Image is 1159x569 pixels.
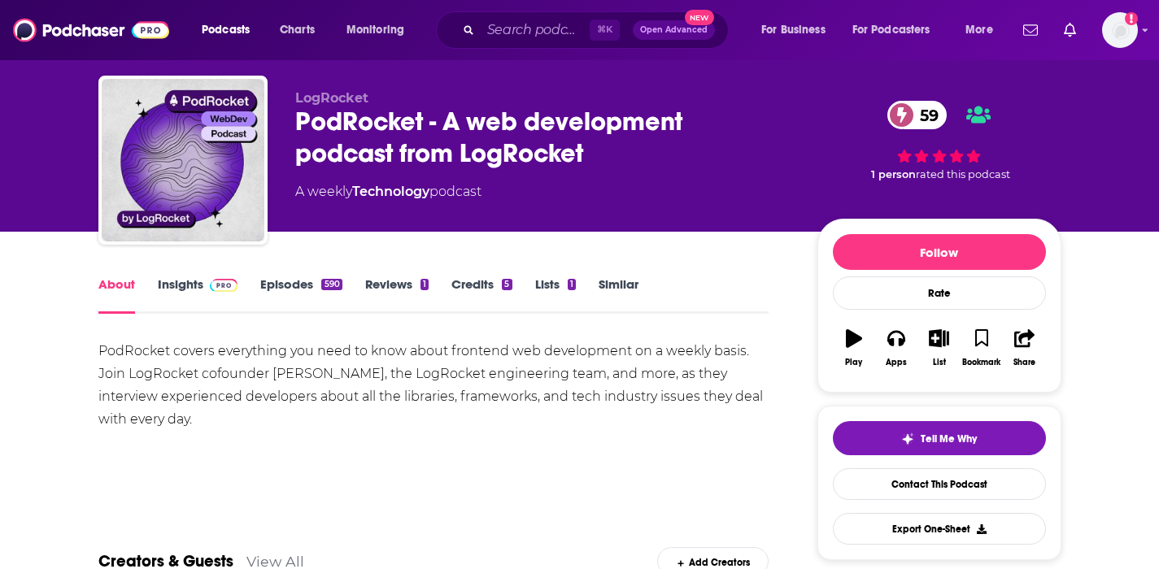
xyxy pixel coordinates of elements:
button: Share [1003,319,1045,377]
svg: Add a profile image [1125,12,1138,25]
img: Podchaser Pro [210,279,238,292]
img: Podchaser - Follow, Share and Rate Podcasts [13,15,169,46]
span: LogRocket [295,90,368,106]
span: For Podcasters [852,19,930,41]
button: Show profile menu [1102,12,1138,48]
span: Monitoring [346,19,404,41]
div: Bookmark [962,358,1000,367]
button: Follow [833,234,1046,270]
img: PodRocket - A web development podcast from LogRocket [102,79,264,241]
a: Credits5 [451,276,512,314]
span: rated this podcast [916,168,1010,180]
a: 59 [887,101,947,129]
div: A weekly podcast [295,182,481,202]
span: More [965,19,993,41]
span: For Business [761,19,826,41]
span: Podcasts [202,19,250,41]
div: List [933,358,946,367]
button: open menu [335,17,425,43]
div: Rate [833,276,1046,310]
div: Share [1013,358,1035,367]
a: Contact This Podcast [833,468,1046,500]
div: PodRocket covers everything you need to know about frontend web development on a weekly basis. Jo... [98,340,769,431]
button: open menu [842,17,954,43]
button: Export One-Sheet [833,513,1046,545]
a: About [98,276,135,314]
span: New [685,10,714,25]
button: List [917,319,960,377]
a: Show notifications dropdown [1017,16,1044,44]
a: Lists1 [535,276,576,314]
div: Apps [886,358,907,367]
a: Show notifications dropdown [1057,16,1083,44]
button: open menu [954,17,1013,43]
a: Similar [599,276,638,314]
div: 590 [321,279,342,290]
span: Charts [280,19,315,41]
span: 1 person [871,168,916,180]
div: Play [845,358,862,367]
button: Play [833,319,875,377]
a: Technology [352,184,429,199]
a: InsightsPodchaser Pro [158,276,238,314]
button: Open AdvancedNew [633,20,715,40]
div: 5 [502,279,512,290]
img: tell me why sparkle [901,432,914,445]
span: Logged in as DineRacoma [1102,12,1138,48]
a: Reviews1 [365,276,429,314]
button: Bookmark [961,319,1003,377]
img: User Profile [1102,12,1138,48]
div: 1 [420,279,429,290]
a: Episodes590 [260,276,342,314]
input: Search podcasts, credits, & more... [481,17,590,43]
span: Open Advanced [640,26,708,34]
a: Charts [269,17,325,43]
button: Apps [875,319,917,377]
div: 1 [568,279,576,290]
span: 59 [904,101,947,129]
div: 59 1 personrated this podcast [817,90,1061,191]
button: tell me why sparkleTell Me Why [833,421,1046,455]
span: ⌘ K [590,20,620,41]
span: Tell Me Why [921,432,977,445]
div: Search podcasts, credits, & more... [451,11,744,49]
button: open menu [190,17,271,43]
button: open menu [750,17,846,43]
